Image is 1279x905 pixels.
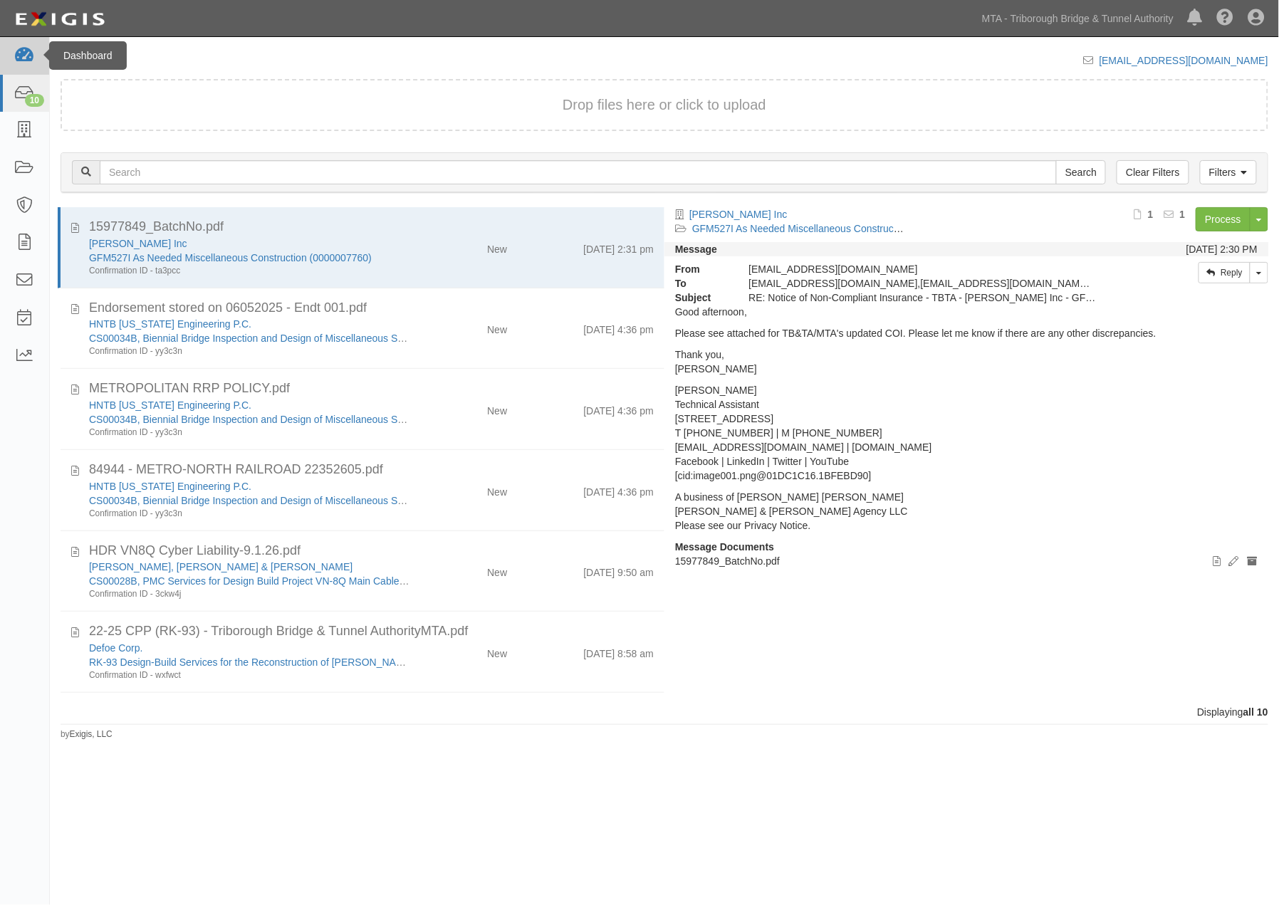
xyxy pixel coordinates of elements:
a: MTA - Triborough Bridge & Tunnel Authority [975,4,1181,33]
a: CS00028B, PMC Services for Design Build Project VN-8Q Main Cables Dehumidification at [GEOGRAPHIC... [89,575,598,587]
div: HNTB New York Engineering P.C. [89,398,409,412]
div: 22-25 CPP (RK-93) - Triborough Bridge & Tunnel AuthorityMTA.pdf [89,622,654,641]
a: CS00034B, Biennial Bridge Inspection and Design of Miscellaneous Structural Repairs [89,414,471,425]
div: Defoe Corp. [89,641,409,655]
div: Confirmation ID - yy3c3n [89,508,409,520]
a: Defoe Corp. [89,642,142,654]
div: Confirmation ID - 3ckw4j [89,588,409,600]
p: Good afternoon, [675,305,1258,319]
div: RE: Notice of Non-Compliant Insurance - TBTA - Paul J. Scariano Inc - GFM-527I [738,291,1107,305]
input: Search [1056,160,1106,184]
strong: Message Documents [675,541,774,553]
div: Confirmation ID - ta3pcc [89,265,409,277]
div: [DATE] 8:58 am [583,641,654,661]
a: [PERSON_NAME], [PERSON_NAME] & [PERSON_NAME] [89,561,353,572]
b: 1 [1148,209,1154,220]
a: HNTB [US_STATE] Engineering P.C. [89,318,251,330]
div: CS00034B, Biennial Bridge Inspection and Design of Miscellaneous Structural Repairs [89,412,409,427]
a: CS00034B, Biennial Bridge Inspection and Design of Miscellaneous Structural Repairs [89,333,471,344]
a: GFM527I As Needed Miscellaneous Construction (0000007760) [692,223,975,234]
div: 84944 - METRO-NORTH RAILROAD 22352605.pdf [89,461,654,479]
div: HNTB New York Engineering P.C. [89,317,409,331]
p: [PERSON_NAME] Technical Assistant [STREET_ADDRESS] T [PHONE_NUMBER] | M [PHONE_NUMBER] [EMAIL_ADD... [675,383,1258,483]
div: New [487,236,507,256]
div: 10 [25,94,44,107]
strong: Subject [664,291,738,305]
div: [DATE] 2:31 pm [583,236,654,256]
p: 15977849_BatchNo.pdf [675,554,1258,568]
input: Search [100,160,1057,184]
div: GFM527I As Needed Miscellaneous Construction (0000007760) [89,251,409,265]
a: [PERSON_NAME] Inc [689,209,788,220]
a: HNTB [US_STATE] Engineering P.C. [89,481,251,492]
button: Drop files here or click to upload [563,95,766,115]
div: agreement-a33ryt@mtabt.complianz.com,insurance@ipjs.com,MMAEastGrahamBonnerUnit@MarshMMA.com [738,276,1107,291]
a: GFM527I As Needed Miscellaneous Construction (0000007760) [89,252,372,263]
a: Reply [1199,262,1251,283]
a: Filters [1200,160,1257,184]
a: [PERSON_NAME] Inc [89,238,187,249]
div: Paul J. Scariano Inc [89,236,409,251]
div: RK-93 Design-Build Services for the Reconstruction of Randall's Island Ramps (0000011897, 0000012... [89,655,409,669]
b: all 10 [1243,706,1268,718]
div: HNTB New York Engineering P.C. [89,479,409,493]
div: New [487,317,507,337]
small: by [61,728,113,741]
div: Endorsement stored on 06052025 - Endt 001.pdf [89,299,654,318]
div: CS00034B, Biennial Bridge Inspection and Design of Miscellaneous Structural Repairs [89,493,409,508]
strong: Message [675,244,717,255]
div: Confirmation ID - yy3c3n [89,427,409,439]
div: 15977849_BatchNo.pdf [89,218,654,236]
div: [DATE] 4:36 pm [583,479,654,499]
a: HNTB [US_STATE] Engineering P.C. [89,399,251,411]
div: [DATE] 4:36 pm [583,398,654,418]
div: Displaying [50,705,1279,719]
div: Dashboard [49,41,127,70]
img: logo-5460c22ac91f19d4615b14bd174203de0afe785f0fc80cf4dbbc73dc1793850b.png [11,6,109,32]
i: View [1213,557,1221,567]
div: Confirmation ID - wxfwct [89,669,409,681]
div: METROPOLITAN RRP POLICY.pdf [89,380,654,398]
i: Archive document [1248,557,1258,567]
div: 22-25 ENDT 2 CPP (RK-93) Extend to 11-29-25.pdf [89,703,654,722]
div: [DATE] 2:30 PM [1186,242,1258,256]
a: Process [1196,207,1251,231]
div: HDR VN8Q Cyber Liability-9.1.26.pdf [89,542,654,560]
i: Help Center - Complianz [1217,10,1234,27]
div: [DATE] 9:50 am [583,560,654,580]
div: [DATE] 4:36 pm [583,317,654,337]
p: Thank you, [PERSON_NAME] [675,347,1258,376]
strong: From [664,262,738,276]
div: Confirmation ID - yy3c3n [89,345,409,357]
a: Exigis, LLC [70,729,113,739]
div: New [487,398,507,418]
a: RK-93 Design-Build Services for the Reconstruction of [PERSON_NAME] Island Ramps (0000011897, 000... [89,656,603,668]
a: CS00034B, Biennial Bridge Inspection and Design of Miscellaneous Structural Repairs [89,495,471,506]
div: CS00028B, PMC Services for Design Build Project VN-8Q Main Cables Dehumidification at Verrazzano-... [89,574,409,588]
i: Edit document [1229,557,1239,567]
div: [EMAIL_ADDRESS][DOMAIN_NAME] [738,262,1107,276]
div: CS00034B, Biennial Bridge Inspection and Design of Miscellaneous Structural Repairs [89,331,409,345]
p: Please see attached for TB&TA/MTA's updated COI. Please let me know if there are any other discre... [675,326,1258,340]
div: New [487,560,507,580]
div: New [487,479,507,499]
div: New [487,641,507,661]
b: 1 [1180,209,1186,220]
div: Henningson, Durham & Richardson [89,560,409,574]
a: Clear Filters [1117,160,1189,184]
strong: To [664,276,738,291]
a: [EMAIL_ADDRESS][DOMAIN_NAME] [1100,55,1268,66]
p: A business of [PERSON_NAME] [PERSON_NAME] [PERSON_NAME] & [PERSON_NAME] Agency LLC Please see our... [675,490,1258,533]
